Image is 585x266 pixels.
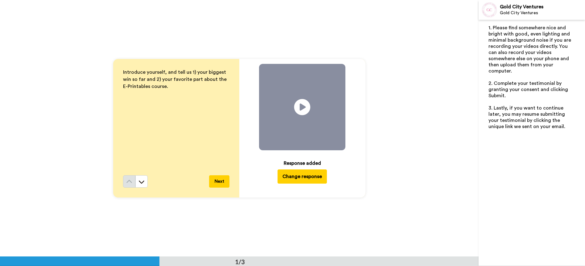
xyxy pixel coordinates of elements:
span: 2. Complete your testimonial by granting your consent and clicking Submit. [488,81,569,98]
img: Profile Image [482,2,497,17]
div: Gold City Ventures [500,4,585,10]
div: Response added [284,160,321,167]
div: Gold City Ventures [500,10,585,16]
button: Change response [278,169,327,184]
span: 1. Please find somewhere nice and bright with good, even lighting and minimal background noise if... [488,25,572,73]
button: Next [209,175,229,188]
div: 1/3 [225,257,255,266]
span: 3. Lastly, if you want to continue later, you may resume submitting your testimonial by clicking ... [488,106,566,129]
span: Introduce yourself, and tell us 1) your biggest win so far and 2) your favorite part about the E-... [123,70,228,89]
